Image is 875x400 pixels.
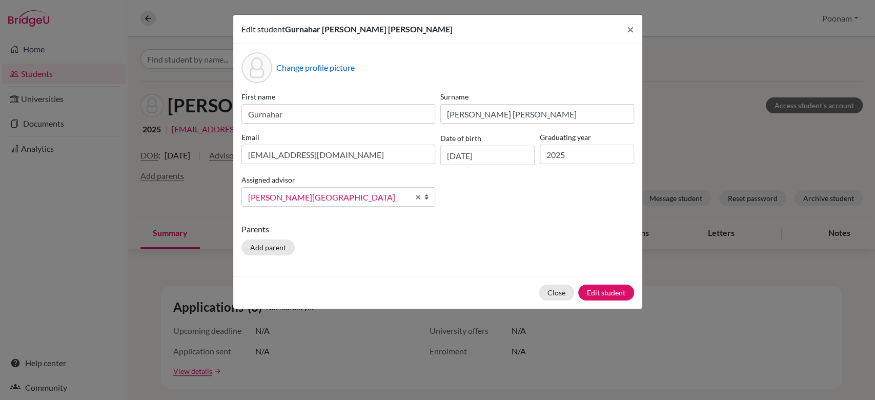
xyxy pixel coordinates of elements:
[540,132,634,143] label: Graduating year
[440,91,634,102] label: Surname
[241,52,272,83] div: Profile picture
[440,146,535,165] input: dd/mm/yyyy
[627,22,634,36] span: ×
[241,174,295,185] label: Assigned advisor
[241,132,435,143] label: Email
[440,133,481,144] label: Date of birth
[285,24,453,34] span: Gurnahar [PERSON_NAME] [PERSON_NAME]
[241,91,435,102] label: First name
[241,223,634,235] p: Parents
[539,285,574,301] button: Close
[578,285,634,301] button: Edit student
[619,15,642,44] button: Close
[248,191,409,204] span: [PERSON_NAME][GEOGRAPHIC_DATA]
[241,239,295,255] button: Add parent
[241,24,285,34] span: Edit student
